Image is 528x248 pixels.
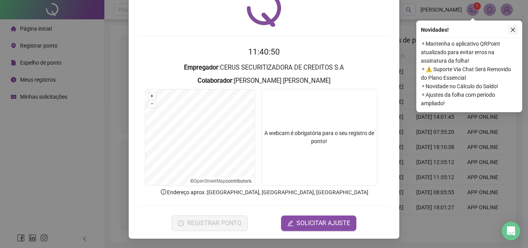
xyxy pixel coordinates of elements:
span: SOLICITAR AJUSTE [296,219,350,228]
h3: : CERUS SECURITIZADORA DE CREDITOS S.A [138,63,390,73]
div: Open Intercom Messenger [502,222,520,240]
button: – [148,100,156,108]
div: A webcam é obrigatória para o seu registro de ponto! [261,89,377,186]
span: ⚬ ⚠️ Suporte Via Chat Será Removido do Plano Essencial [421,65,518,82]
time: 11:40:50 [248,47,280,56]
button: + [148,92,156,100]
span: info-circle [160,188,167,195]
span: ⚬ Mantenha o aplicativo QRPoint atualizado para evitar erros na assinatura da folha! [421,39,518,65]
h3: : [PERSON_NAME] [PERSON_NAME] [138,76,390,86]
span: ⚬ Novidade no Cálculo do Saldo! [421,82,518,91]
span: ⚬ Ajustes da folha com período ampliado! [421,91,518,108]
strong: Colaborador [198,77,232,84]
button: editSOLICITAR AJUSTE [281,216,356,231]
span: edit [287,220,293,226]
span: Novidades ! [421,26,449,34]
p: Endereço aprox. : [GEOGRAPHIC_DATA], [GEOGRAPHIC_DATA], [GEOGRAPHIC_DATA] [138,188,390,197]
li: © contributors. [190,178,252,184]
span: close [510,27,516,32]
strong: Empregador [184,64,218,71]
button: REGISTRAR PONTO [172,216,248,231]
a: OpenStreetMap [194,178,226,184]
